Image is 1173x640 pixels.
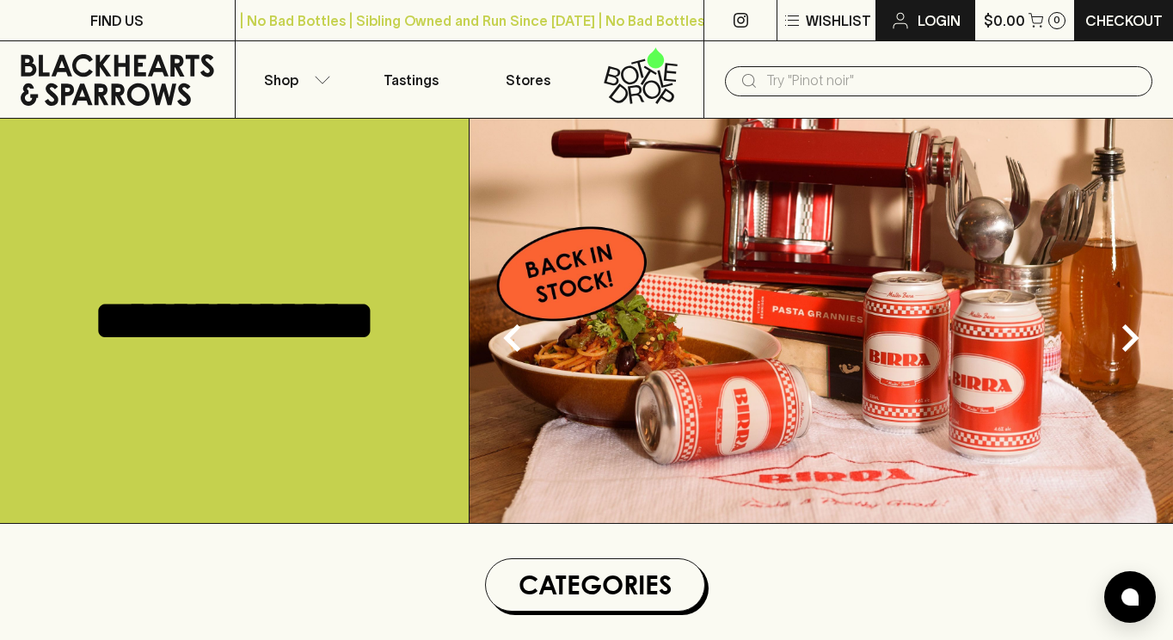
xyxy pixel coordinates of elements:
img: optimise [470,119,1173,523]
p: Shop [264,70,298,90]
p: $0.00 [984,10,1025,31]
p: 0 [1053,15,1060,25]
input: Try "Pinot noir" [766,67,1139,95]
h1: Categories [493,566,697,604]
p: Login [918,10,961,31]
button: Shop [236,41,353,118]
a: Stores [470,41,586,118]
p: Tastings [384,70,439,90]
p: FIND US [90,10,144,31]
p: Stores [506,70,550,90]
button: Previous [478,304,547,372]
p: Wishlist [806,10,871,31]
p: Checkout [1085,10,1163,31]
button: Next [1096,304,1164,372]
img: bubble-icon [1121,588,1139,606]
a: Tastings [353,41,470,118]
